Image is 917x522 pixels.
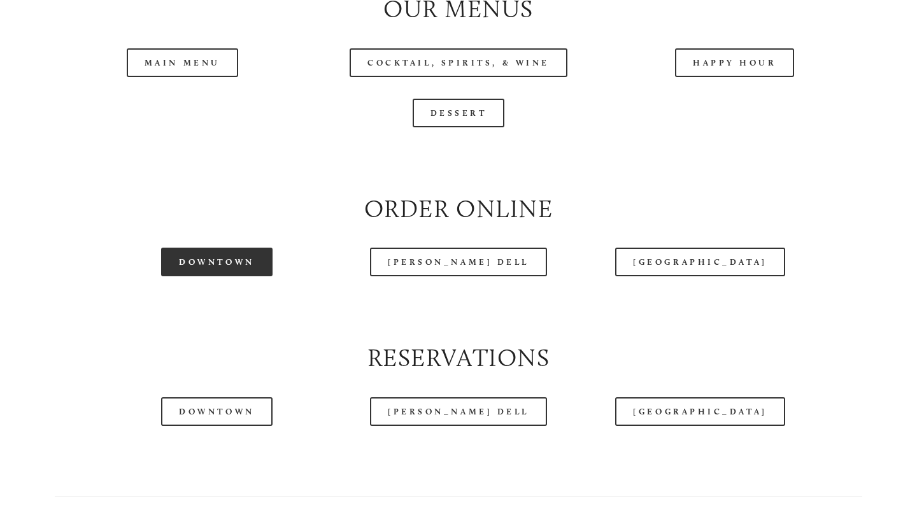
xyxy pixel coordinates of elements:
a: Downtown [161,248,272,276]
a: [GEOGRAPHIC_DATA] [615,397,785,426]
a: Dessert [413,99,505,127]
a: [GEOGRAPHIC_DATA] [615,248,785,276]
h2: Order Online [55,192,862,227]
h2: Reservations [55,341,862,376]
a: Downtown [161,397,272,426]
a: [PERSON_NAME] Dell [370,248,547,276]
a: [PERSON_NAME] Dell [370,397,547,426]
